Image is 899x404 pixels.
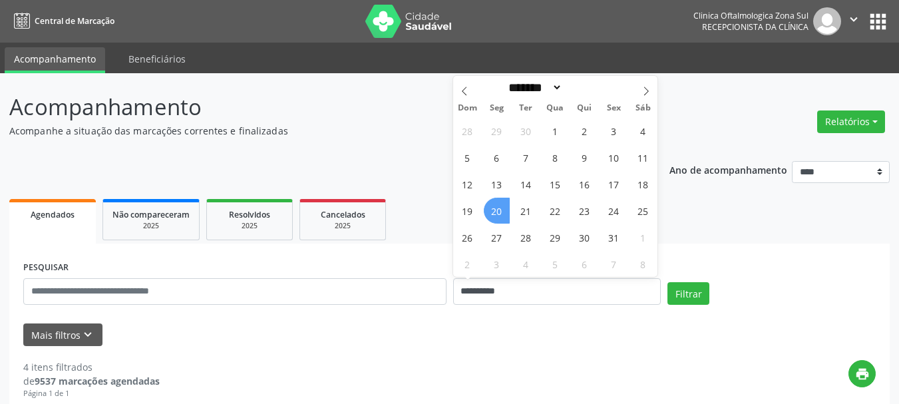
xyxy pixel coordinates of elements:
div: 4 itens filtrados [23,360,160,374]
span: Outubro 8, 2025 [542,144,568,170]
span: Seg [482,104,511,112]
span: Central de Marcação [35,15,114,27]
span: Outubro 21, 2025 [513,198,539,224]
span: Outubro 19, 2025 [454,198,480,224]
span: Outubro 31, 2025 [601,224,627,250]
span: Outubro 30, 2025 [572,224,598,250]
select: Month [504,81,563,95]
span: Novembro 8, 2025 [630,251,656,277]
i:  [846,12,861,27]
a: Central de Marcação [9,10,114,32]
div: Página 1 de 1 [23,388,160,399]
div: 2025 [112,221,190,231]
span: Outubro 23, 2025 [572,198,598,224]
span: Outubro 12, 2025 [454,171,480,197]
span: Outubro 17, 2025 [601,171,627,197]
span: Outubro 18, 2025 [630,171,656,197]
button:  [841,7,866,35]
span: Sex [599,104,628,112]
div: 2025 [309,221,376,231]
p: Ano de acompanhamento [669,161,787,178]
i: print [855,367,870,381]
button: print [848,360,876,387]
span: Outubro 26, 2025 [454,224,480,250]
span: Outubro 6, 2025 [484,144,510,170]
a: Acompanhamento [5,47,105,73]
span: Outubro 10, 2025 [601,144,627,170]
label: PESQUISAR [23,258,69,278]
span: Recepcionista da clínica [702,21,809,33]
span: Cancelados [321,209,365,220]
span: Setembro 29, 2025 [484,118,510,144]
span: Outubro 25, 2025 [630,198,656,224]
span: Outubro 11, 2025 [630,144,656,170]
i: keyboard_arrow_down [81,327,95,342]
span: Sáb [628,104,657,112]
span: Outubro 9, 2025 [572,144,598,170]
div: de [23,374,160,388]
span: Outubro 2, 2025 [572,118,598,144]
span: Outubro 28, 2025 [513,224,539,250]
span: Outubro 5, 2025 [454,144,480,170]
span: Qua [540,104,570,112]
button: Relatórios [817,110,885,133]
span: Resolvidos [229,209,270,220]
button: Mais filtroskeyboard_arrow_down [23,323,102,347]
span: Outubro 4, 2025 [630,118,656,144]
span: Agendados [31,209,75,220]
span: Outubro 3, 2025 [601,118,627,144]
span: Novembro 1, 2025 [630,224,656,250]
span: Outubro 20, 2025 [484,198,510,224]
span: Outubro 22, 2025 [542,198,568,224]
span: Outubro 14, 2025 [513,171,539,197]
span: Setembro 30, 2025 [513,118,539,144]
span: Outubro 16, 2025 [572,171,598,197]
span: Novembro 2, 2025 [454,251,480,277]
span: Setembro 28, 2025 [454,118,480,144]
span: Outubro 13, 2025 [484,171,510,197]
strong: 9537 marcações agendadas [35,375,160,387]
p: Acompanhe a situação das marcações correntes e finalizadas [9,124,626,138]
span: Outubro 7, 2025 [513,144,539,170]
span: Novembro 7, 2025 [601,251,627,277]
span: Dom [453,104,482,112]
span: Ter [511,104,540,112]
div: Clinica Oftalmologica Zona Sul [693,10,809,21]
input: Year [562,81,606,95]
span: Outubro 24, 2025 [601,198,627,224]
img: img [813,7,841,35]
span: Qui [570,104,599,112]
span: Novembro 3, 2025 [484,251,510,277]
span: Não compareceram [112,209,190,220]
span: Novembro 6, 2025 [572,251,598,277]
span: Outubro 27, 2025 [484,224,510,250]
span: Novembro 4, 2025 [513,251,539,277]
p: Acompanhamento [9,91,626,124]
span: Outubro 1, 2025 [542,118,568,144]
span: Outubro 15, 2025 [542,171,568,197]
span: Novembro 5, 2025 [542,251,568,277]
div: 2025 [216,221,283,231]
span: Outubro 29, 2025 [542,224,568,250]
a: Beneficiários [119,47,195,71]
button: apps [866,10,890,33]
button: Filtrar [667,282,709,305]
